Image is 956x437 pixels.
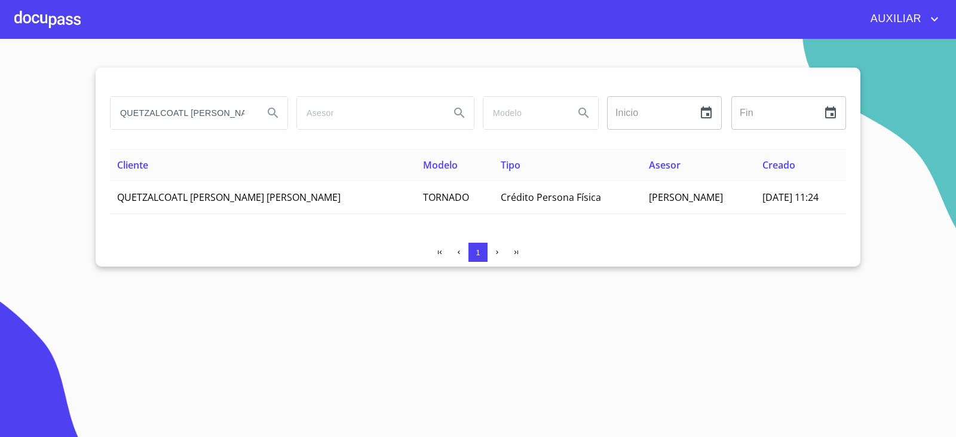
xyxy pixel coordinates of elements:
button: Search [259,99,287,127]
span: Asesor [649,158,681,172]
button: Search [445,99,474,127]
span: Cliente [117,158,148,172]
span: AUXILIAR [862,10,927,29]
span: TORNADO [423,191,469,204]
span: [PERSON_NAME] [649,191,723,204]
button: 1 [468,243,488,262]
span: Crédito Persona Física [501,191,601,204]
button: Search [569,99,598,127]
span: QUETZALCOATL [PERSON_NAME] [PERSON_NAME] [117,191,341,204]
button: account of current user [862,10,942,29]
span: Tipo [501,158,520,172]
span: Modelo [423,158,458,172]
span: 1 [476,248,480,257]
span: [DATE] 11:24 [762,191,819,204]
input: search [483,97,565,129]
span: Creado [762,158,795,172]
input: search [297,97,440,129]
input: search [111,97,254,129]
